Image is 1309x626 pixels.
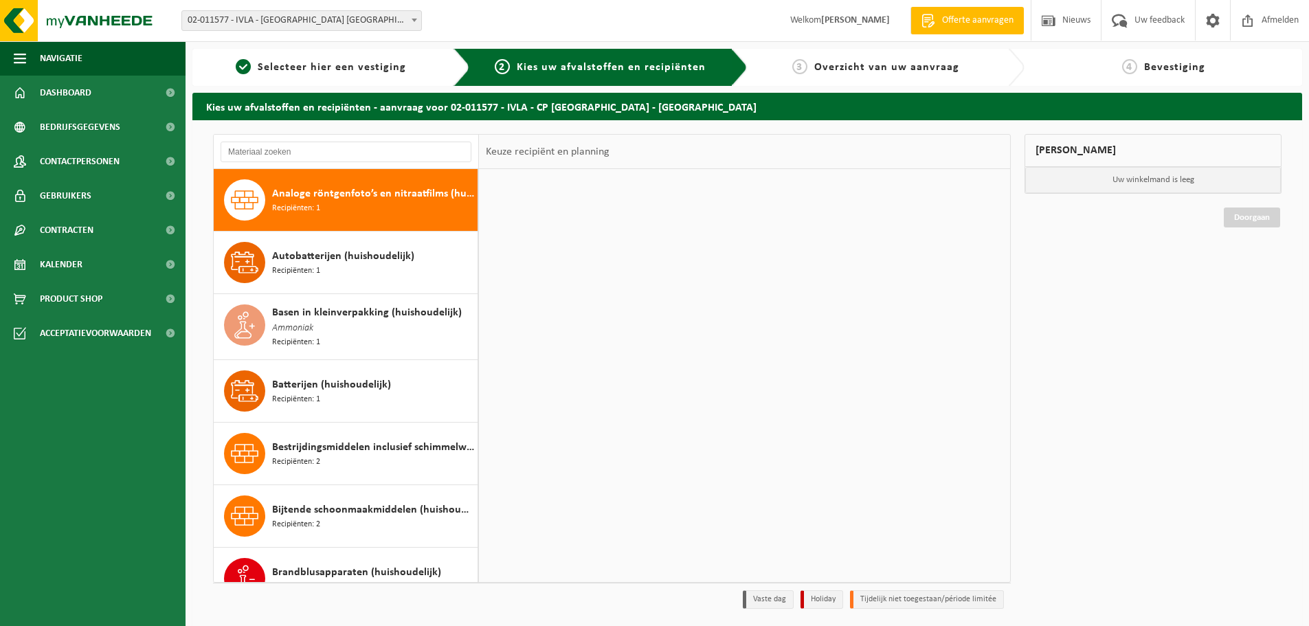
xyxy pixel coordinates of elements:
span: Contracten [40,213,93,247]
span: Recipiënten: 1 [272,202,320,215]
span: Acceptatievoorwaarden [40,316,151,350]
span: Dashboard [40,76,91,110]
span: Bevestiging [1144,62,1205,73]
p: Uw winkelmand is leeg [1025,167,1281,193]
span: Offerte aanvragen [939,14,1017,27]
strong: [PERSON_NAME] [821,15,890,25]
span: Selecteer hier een vestiging [258,62,406,73]
span: Basen in kleinverpakking (huishoudelijk) [272,304,462,321]
input: Materiaal zoeken [221,142,471,162]
span: Bedrijfsgegevens [40,110,120,144]
span: 2 [495,59,510,74]
button: Autobatterijen (huishoudelijk) Recipiënten: 1 [214,232,478,294]
span: Autobatterijen (huishoudelijk) [272,248,414,265]
span: Kies uw afvalstoffen en recipiënten [517,62,706,73]
span: 02-011577 - IVLA - CP OUDENAARDE - 9700 OUDENAARDE, LEEBEEKSTRAAT 10 [181,10,422,31]
a: Doorgaan [1224,208,1280,227]
a: Offerte aanvragen [910,7,1024,34]
span: Batterijen (huishoudelijk) [272,377,391,393]
span: Recipiënten: 2 [272,456,320,469]
span: Recipiënten: 1 [272,393,320,406]
li: Tijdelijk niet toegestaan/période limitée [850,590,1004,609]
span: 3 [792,59,807,74]
span: Recipiënten: 1 [272,336,320,349]
span: 1 [236,59,251,74]
span: Overzicht van uw aanvraag [814,62,959,73]
a: 1Selecteer hier een vestiging [199,59,443,76]
span: Analoge röntgenfoto’s en nitraatfilms (huishoudelijk) [272,186,474,202]
button: Analoge röntgenfoto’s en nitraatfilms (huishoudelijk) Recipiënten: 1 [214,169,478,232]
span: Bijtende schoonmaakmiddelen (huishoudelijk) [272,502,474,518]
button: Bijtende schoonmaakmiddelen (huishoudelijk) Recipiënten: 2 [214,485,478,548]
span: 02-011577 - IVLA - CP OUDENAARDE - 9700 OUDENAARDE, LEEBEEKSTRAAT 10 [182,11,421,30]
li: Holiday [801,590,843,609]
span: Brandblusapparaten (huishoudelijk) [272,564,441,581]
button: Batterijen (huishoudelijk) Recipiënten: 1 [214,360,478,423]
button: Brandblusapparaten (huishoudelijk) Recipiënten: 2 [214,548,478,610]
span: Gebruikers [40,179,91,213]
span: Recipiënten: 2 [272,581,320,594]
span: Bestrijdingsmiddelen inclusief schimmelwerende beschermingsmiddelen (huishoudelijk) [272,439,474,456]
div: Keuze recipiënt en planning [479,135,616,169]
span: Kalender [40,247,82,282]
span: Product Shop [40,282,102,316]
li: Vaste dag [743,590,794,609]
span: Navigatie [40,41,82,76]
span: Ammoniak [272,321,313,336]
button: Bestrijdingsmiddelen inclusief schimmelwerende beschermingsmiddelen (huishoudelijk) Recipiënten: 2 [214,423,478,485]
span: Recipiënten: 2 [272,518,320,531]
div: [PERSON_NAME] [1025,134,1282,167]
h2: Kies uw afvalstoffen en recipiënten - aanvraag voor 02-011577 - IVLA - CP [GEOGRAPHIC_DATA] - [GE... [192,93,1302,120]
span: Recipiënten: 1 [272,265,320,278]
span: 4 [1122,59,1137,74]
button: Basen in kleinverpakking (huishoudelijk) Ammoniak Recipiënten: 1 [214,294,478,360]
span: Contactpersonen [40,144,120,179]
